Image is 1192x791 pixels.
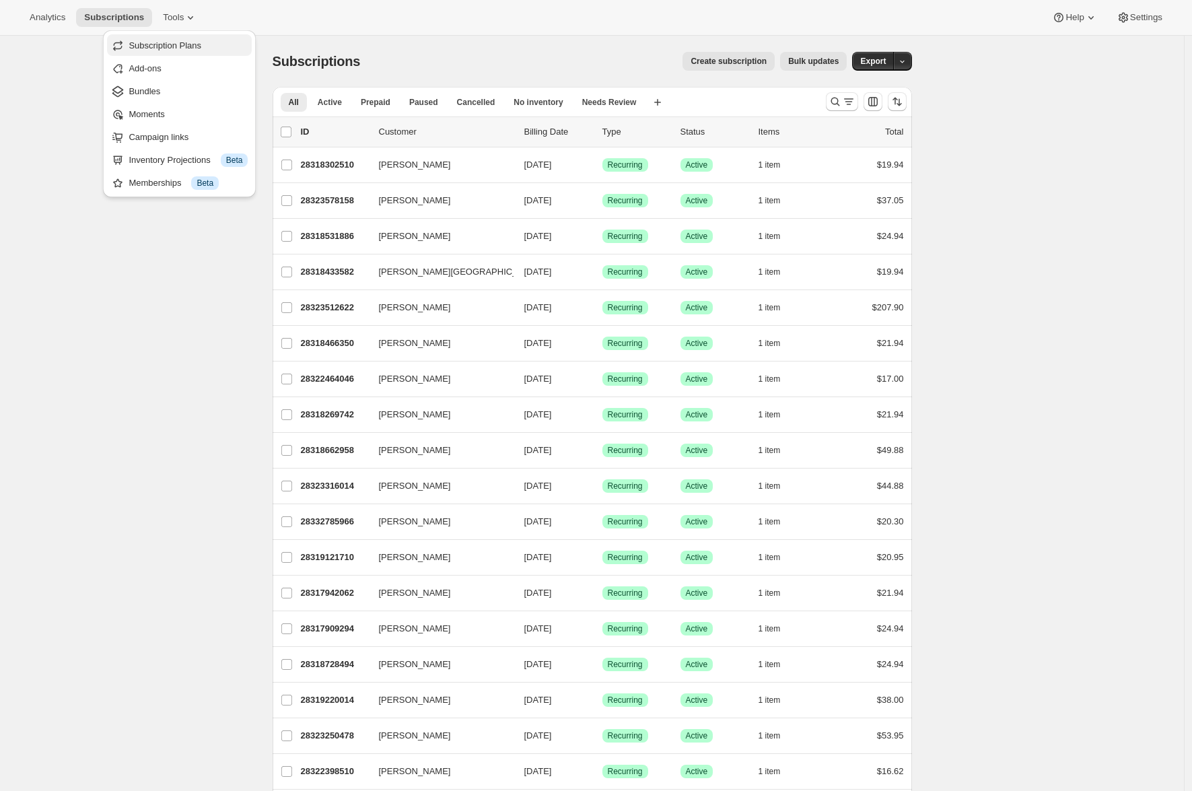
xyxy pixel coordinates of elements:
button: Moments [107,103,252,125]
button: 1 item [759,156,796,174]
button: 1 item [759,370,796,388]
button: 1 item [759,655,796,674]
span: Active [686,267,708,277]
span: Create subscription [691,56,767,67]
span: Active [686,160,708,170]
button: [PERSON_NAME] [371,761,505,782]
p: 28318269742 [301,408,368,421]
span: Recurring [608,481,643,491]
span: [DATE] [524,516,552,526]
div: 28317909294[PERSON_NAME][DATE]SuccessRecurringSuccessActive1 item$24.94 [301,619,904,638]
span: Recurring [608,445,643,456]
span: Subscriptions [273,54,361,69]
span: [PERSON_NAME] [379,444,451,457]
button: [PERSON_NAME] [371,618,505,640]
button: Help [1044,8,1105,27]
span: Recurring [608,338,643,349]
span: Active [686,552,708,563]
span: Recurring [608,623,643,634]
span: Bulk updates [788,56,839,67]
span: 1 item [759,730,781,741]
span: 1 item [759,374,781,384]
button: 1 item [759,548,796,567]
span: [PERSON_NAME] [379,765,451,778]
span: 1 item [759,766,781,777]
button: Bulk updates [780,52,847,71]
p: 28318728494 [301,658,368,671]
span: Tools [163,12,184,23]
span: $38.00 [877,695,904,705]
span: [PERSON_NAME] [379,194,451,207]
span: Bundles [129,86,160,96]
span: Recurring [608,409,643,420]
button: [PERSON_NAME] [371,440,505,461]
span: 1 item [759,623,781,634]
span: Active [686,445,708,456]
span: Subscription Plans [129,40,201,50]
button: [PERSON_NAME] [371,154,505,176]
span: [PERSON_NAME] [379,622,451,635]
span: [PERSON_NAME] [379,658,451,671]
span: Recurring [608,516,643,527]
span: [DATE] [524,160,552,170]
div: 28317942062[PERSON_NAME][DATE]SuccessRecurringSuccessActive1 item$21.94 [301,584,904,603]
span: $21.94 [877,338,904,348]
span: Active [318,97,342,108]
span: Recurring [608,730,643,741]
span: $44.88 [877,481,904,491]
span: 1 item [759,195,781,206]
span: [DATE] [524,374,552,384]
p: 28319121710 [301,551,368,564]
button: 1 item [759,619,796,638]
span: [DATE] [524,588,552,598]
span: 1 item [759,231,781,242]
span: Paused [409,97,438,108]
span: $24.94 [877,231,904,241]
span: $24.94 [877,659,904,669]
span: $20.95 [877,552,904,562]
span: 1 item [759,695,781,706]
div: 28323316014[PERSON_NAME][DATE]SuccessRecurringSuccessActive1 item$44.88 [301,477,904,495]
div: 28318433582[PERSON_NAME][GEOGRAPHIC_DATA][DATE]SuccessRecurringSuccessActive1 item$19.94 [301,263,904,281]
div: 28318269742[PERSON_NAME][DATE]SuccessRecurringSuccessActive1 item$21.94 [301,405,904,424]
span: [PERSON_NAME] [379,586,451,600]
span: [DATE] [524,231,552,241]
div: Memberships [129,176,248,190]
button: 1 item [759,691,796,710]
div: Inventory Projections [129,153,248,167]
p: Billing Date [524,125,592,139]
span: Active [686,659,708,670]
span: [DATE] [524,695,552,705]
span: [PERSON_NAME] [379,301,451,314]
p: 28322398510 [301,765,368,778]
button: Bundles [107,80,252,102]
p: 28318466350 [301,337,368,350]
span: Recurring [608,231,643,242]
div: 28319220014[PERSON_NAME][DATE]SuccessRecurringSuccessActive1 item$38.00 [301,691,904,710]
span: Active [686,374,708,384]
p: 28318662958 [301,444,368,457]
p: 28317942062 [301,586,368,600]
button: [PERSON_NAME] [371,547,505,568]
span: [DATE] [524,659,552,669]
button: Sort the results [888,92,907,111]
button: 1 item [759,227,796,246]
span: Active [686,195,708,206]
p: 28318531886 [301,230,368,243]
span: Cancelled [457,97,495,108]
span: [DATE] [524,623,552,633]
div: 28323578158[PERSON_NAME][DATE]SuccessRecurringSuccessActive1 item$37.05 [301,191,904,210]
button: 1 item [759,477,796,495]
span: Active [686,409,708,420]
p: 28318433582 [301,265,368,279]
span: Moments [129,109,164,119]
button: 1 item [759,191,796,210]
button: [PERSON_NAME] [371,190,505,211]
span: Recurring [608,766,643,777]
button: [PERSON_NAME] [371,511,505,532]
span: Needs Review [582,97,637,108]
span: Add-ons [129,63,161,73]
button: 1 item [759,263,796,281]
button: [PERSON_NAME] [371,368,505,390]
p: 28323250478 [301,729,368,743]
